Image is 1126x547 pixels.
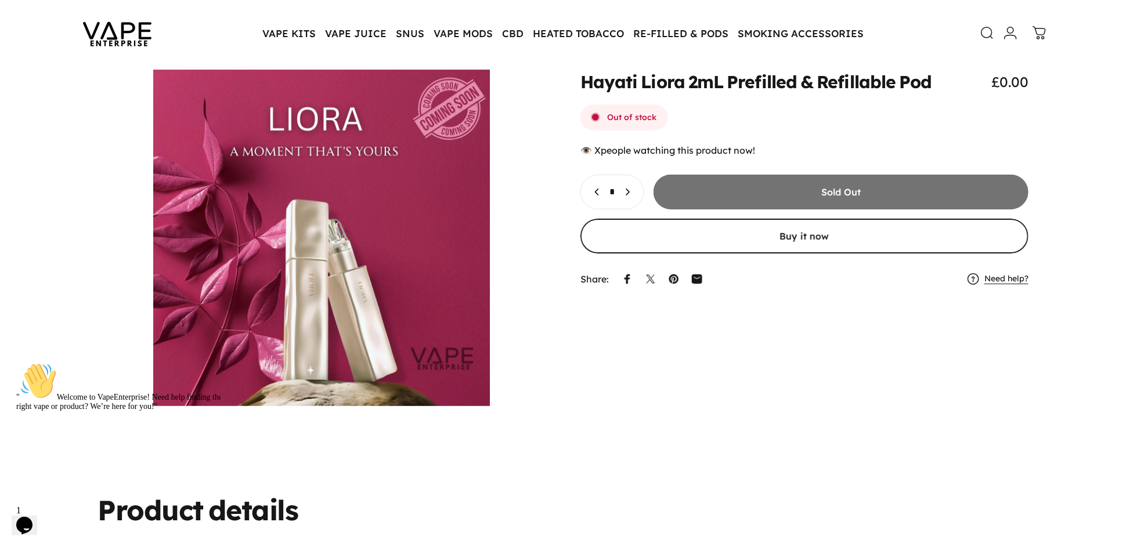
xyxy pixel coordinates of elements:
[733,21,868,45] summary: SMOKING ACCESSORIES
[12,358,221,495] iframe: chat widget
[817,74,896,91] animate-element: Refillable
[899,74,932,91] animate-element: Pod
[12,501,49,535] iframe: chat widget
[528,21,629,45] summary: HEATED TOBACCO
[629,21,733,45] summary: RE-FILLED & PODS
[580,145,1028,157] div: 👁️ people watching this product now!
[258,21,320,45] summary: VAPE KITS
[98,496,203,524] animate-element: Product
[320,21,391,45] summary: VAPE JUICE
[984,274,1028,285] a: Need help?
[5,5,214,53] div: "👋Welcome to VapeEnterprise! Need help finding the right vape or product? We’re here for you!"
[391,21,429,45] summary: SNUS
[429,21,497,45] summary: VAPE MODS
[617,176,644,209] button: Increase quantity for Hayati Liora 2mL Prefilled &amp; Refillable Pod
[65,6,169,60] img: Vape Enterprise
[209,496,298,524] animate-element: details
[654,175,1028,210] button: Sold Out
[688,74,723,91] animate-element: 2mL
[98,70,546,406] media-gallery: Gallery Viewer
[5,35,211,53] span: " Welcome to VapeEnterprise! Need help finding the right vape or product? We’re here for you!"
[497,21,528,45] summary: CBD
[581,176,608,209] button: Decrease quantity for Hayati Liora 2mL Prefilled &amp; Refillable Pod
[8,5,45,42] img: :wave:
[1027,20,1052,46] a: 0 items
[800,74,813,91] animate-element: &
[258,21,868,45] nav: Primary
[641,74,685,91] animate-element: Liora
[727,74,797,91] animate-element: Prefilled
[607,113,656,123] span: Out of stock
[98,70,546,406] button: Open media 1 in modal
[580,74,638,91] animate-element: Hayati
[991,73,1028,90] span: £0.00
[580,219,1028,254] button: Buy it now
[580,275,609,284] p: Share:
